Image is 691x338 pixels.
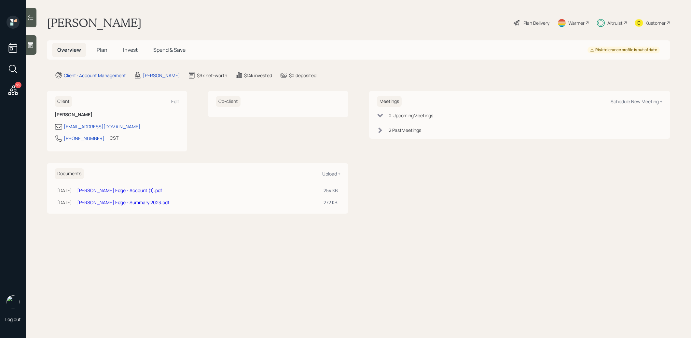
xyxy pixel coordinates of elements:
h6: Co-client [216,96,241,107]
div: [PHONE_NUMBER] [64,135,104,142]
span: Invest [123,46,138,53]
div: Edit [171,98,179,105]
div: CST [110,134,118,141]
span: Plan [97,46,107,53]
div: 254 KB [324,187,338,194]
div: 0 Upcoming Meeting s [389,112,433,119]
h6: Meetings [377,96,402,107]
div: Plan Delivery [523,20,549,26]
span: Spend & Save [153,46,186,53]
div: [PERSON_NAME] [143,72,180,79]
div: 272 KB [324,199,338,206]
div: Client · Account Management [64,72,126,79]
div: Altruist [607,20,623,26]
h1: [PERSON_NAME] [47,16,142,30]
div: Risk tolerance profile is out of date [590,47,657,53]
div: [DATE] [57,199,72,206]
div: [DATE] [57,187,72,194]
img: treva-nostdahl-headshot.png [7,295,20,308]
a: [PERSON_NAME] Edge - Account (1).pdf [77,187,162,193]
div: Warmer [568,20,585,26]
div: $9k net-worth [197,72,227,79]
div: [EMAIL_ADDRESS][DOMAIN_NAME] [64,123,140,130]
div: $0 deposited [289,72,316,79]
div: Schedule New Meeting + [611,98,662,105]
a: [PERSON_NAME] Edge - Summary 2023.pdf [77,199,169,205]
span: Overview [57,46,81,53]
h6: [PERSON_NAME] [55,112,179,118]
div: $14k invested [244,72,272,79]
div: Upload + [322,171,340,177]
div: Kustomer [645,20,666,26]
div: 2 Past Meeting s [389,127,421,134]
div: 25 [15,82,21,88]
div: Log out [5,316,21,322]
h6: Client [55,96,72,107]
h6: Documents [55,168,84,179]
